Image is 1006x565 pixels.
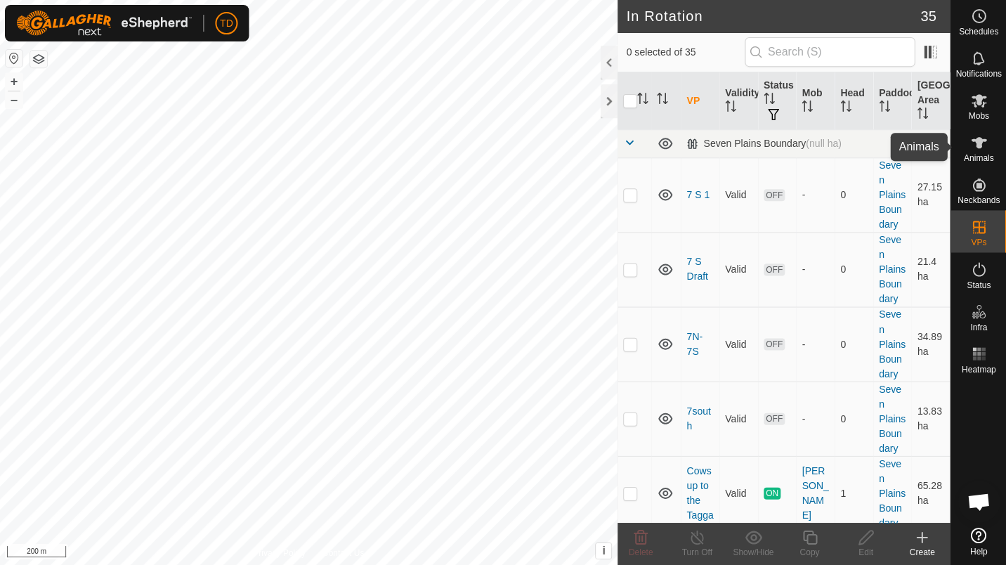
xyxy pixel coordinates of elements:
[6,74,23,91] button: +
[963,155,993,163] span: Animals
[879,384,906,454] a: Seven Plains Boundary
[686,138,841,150] div: Seven Plains Boundary
[758,73,797,131] th: Status
[802,412,829,427] div: -
[955,70,1001,79] span: Notifications
[951,522,1006,561] a: Help
[802,263,829,278] div: -
[835,307,873,382] td: 0
[957,197,999,205] span: Neckbands
[835,456,873,531] td: 1
[969,323,986,332] span: Infra
[835,158,873,233] td: 0
[920,6,936,27] span: 35
[686,331,703,357] a: 7N-7S
[764,339,785,351] span: OFF
[31,51,48,68] button: Map Layers
[837,546,894,559] div: Edit
[764,488,780,500] span: ON
[745,38,915,67] input: Search (S)
[879,160,906,230] a: Seven Plains Boundary
[879,235,906,305] a: Seven Plains Boundary
[879,103,890,115] p-sorticon: Activate to sort
[802,464,829,523] div: [PERSON_NAME]
[917,110,928,122] p-sorticon: Activate to sort
[764,413,785,425] span: OFF
[806,138,842,150] span: (null ha)
[725,103,736,115] p-sorticon: Activate to sort
[835,73,873,131] th: Head
[911,73,950,131] th: [GEOGRAPHIC_DATA] Area
[781,546,837,559] div: Copy
[802,188,829,203] div: -
[254,547,306,559] a: Privacy Policy
[602,545,605,557] span: i
[764,264,785,276] span: OFF
[322,547,364,559] a: Contact Us
[686,256,707,282] a: 7 S Draft
[802,103,813,115] p-sorticon: Activate to sort
[911,307,950,382] td: 34.89 ha
[911,382,950,456] td: 13.83 ha
[796,73,835,131] th: Mob
[969,547,987,556] span: Help
[966,281,990,290] span: Status
[637,96,648,107] p-sorticon: Activate to sort
[719,233,758,307] td: Valid
[835,382,873,456] td: 0
[669,546,725,559] div: Turn Off
[686,190,710,201] a: 7 S 1
[802,337,829,352] div: -
[657,96,668,107] p-sorticon: Activate to sort
[719,158,758,233] td: Valid
[17,11,192,37] img: Gallagher Logo
[911,158,950,233] td: 27.15 ha
[6,51,23,67] button: Reset Map
[221,17,234,32] span: TD
[6,92,23,109] button: –
[894,546,950,559] div: Create
[629,547,653,557] span: Delete
[873,73,912,131] th: Paddock
[686,465,713,521] a: Cows up to the Tagga
[840,103,851,115] p-sorticon: Activate to sort
[911,233,950,307] td: 21.4 ha
[968,112,988,121] span: Mobs
[764,190,785,202] span: OFF
[970,239,986,247] span: VPs
[725,546,781,559] div: Show/Hide
[961,365,995,374] span: Heatmap
[879,309,906,379] a: Seven Plains Boundary
[681,73,719,131] th: VP
[596,543,611,559] button: i
[719,456,758,531] td: Valid
[719,382,758,456] td: Valid
[958,28,998,37] span: Schedules
[958,481,1000,523] div: Open chat
[911,456,950,531] td: 65.28 ha
[719,307,758,382] td: Valid
[764,96,775,107] p-sorticon: Activate to sort
[626,46,744,60] span: 0 selected of 35
[719,73,758,131] th: Validity
[835,233,873,307] td: 0
[686,405,710,431] a: 7south
[626,8,920,25] h2: In Rotation
[879,458,906,528] a: Seven Plains Boundary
